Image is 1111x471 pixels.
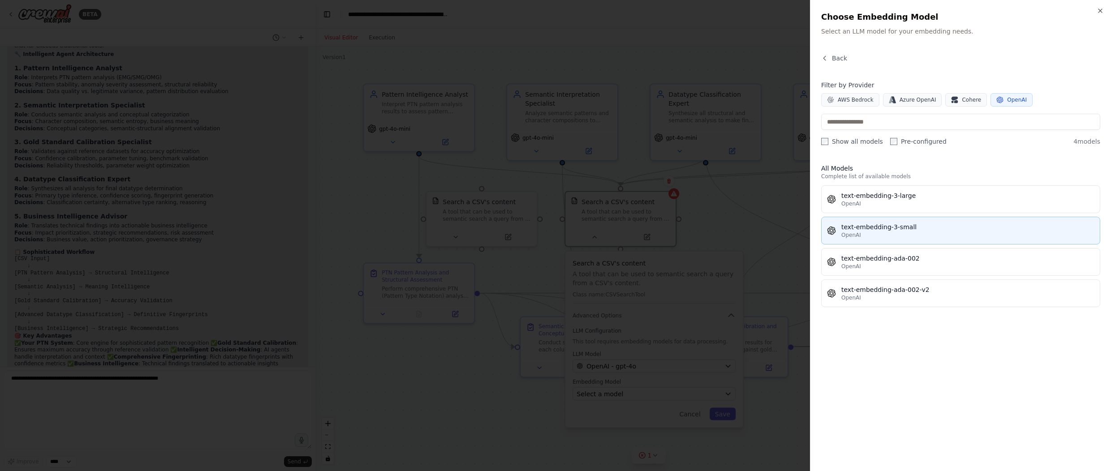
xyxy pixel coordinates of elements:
[841,263,861,270] span: OpenAI
[821,164,1100,173] h3: All Models
[821,279,1100,307] button: text-embedding-ada-002-v2OpenAI
[821,81,1100,90] h4: Filter by Provider
[945,93,987,107] button: Cohere
[841,223,1094,231] div: text-embedding-3-small
[821,185,1100,213] button: text-embedding-3-largeOpenAI
[838,96,874,103] span: AWS Bedrock
[990,93,1033,107] button: OpenAI
[821,93,879,107] button: AWS Bedrock
[821,173,1100,180] p: Complete list of available models
[841,285,1094,294] div: text-embedding-ada-002-v2
[821,217,1100,244] button: text-embedding-3-smallOpenAI
[841,294,861,301] span: OpenAI
[821,248,1100,276] button: text-embedding-ada-002OpenAI
[832,54,847,63] span: Back
[841,231,861,239] span: OpenAI
[890,138,897,145] input: Pre-configured
[1073,137,1100,146] span: 4 models
[821,137,883,146] label: Show all models
[841,191,1094,200] div: text-embedding-3-large
[841,200,861,207] span: OpenAI
[962,96,981,103] span: Cohere
[821,11,1100,23] h2: Choose Embedding Model
[900,96,936,103] span: Azure OpenAI
[841,254,1094,263] div: text-embedding-ada-002
[890,137,947,146] label: Pre-configured
[883,93,942,107] button: Azure OpenAI
[821,27,1100,36] p: Select an LLM model for your embedding needs.
[821,54,847,63] button: Back
[821,138,828,145] input: Show all models
[1007,96,1027,103] span: OpenAI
